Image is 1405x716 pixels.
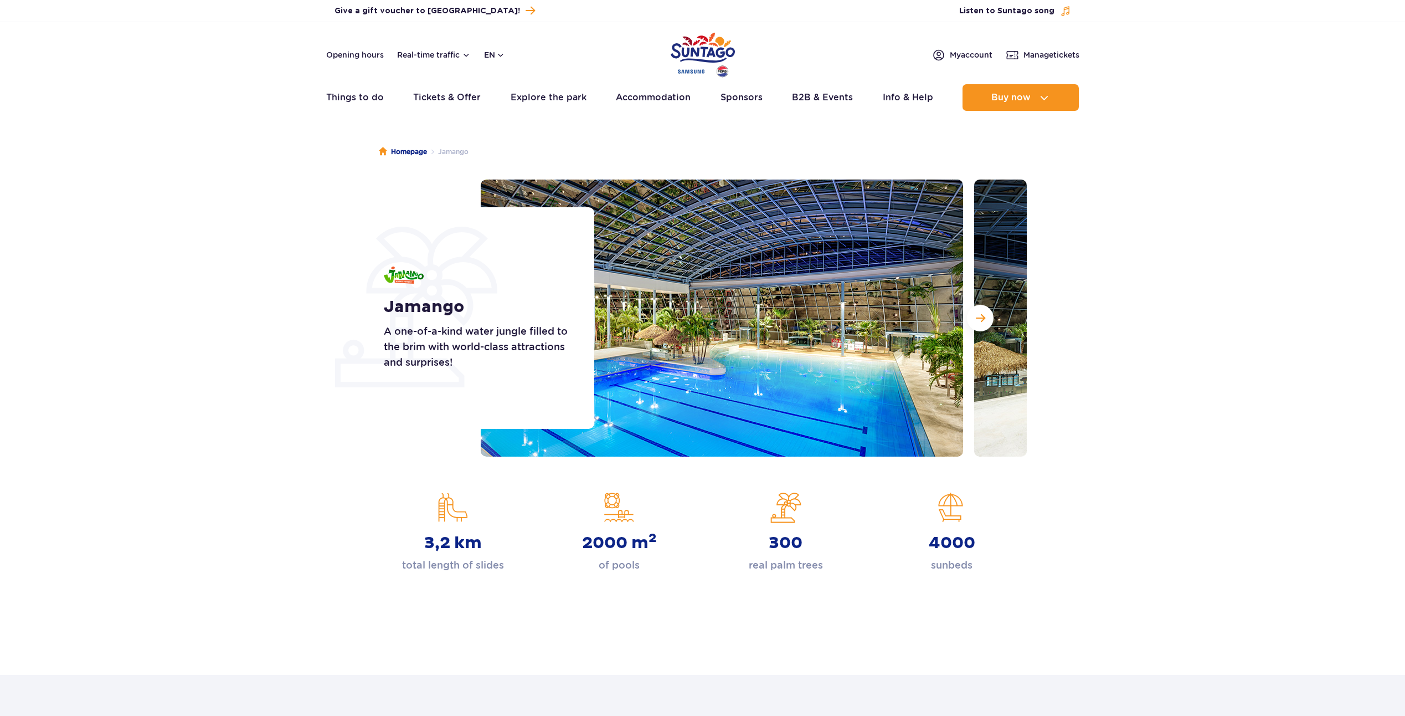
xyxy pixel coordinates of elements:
[950,49,992,60] span: My account
[967,305,994,331] button: Next slide
[397,50,471,59] button: Real-time traffic
[424,533,482,553] strong: 3,2 km
[932,48,992,62] a: Myaccount
[334,6,520,17] span: Give a gift voucher to [GEOGRAPHIC_DATA]!
[931,558,972,573] p: sunbeds
[484,49,505,60] button: en
[384,267,424,284] img: Jamango
[582,533,657,553] strong: 2000 m
[720,84,763,111] a: Sponsors
[963,84,1079,111] button: Buy now
[991,93,1031,103] span: Buy now
[427,146,469,157] li: Jamango
[379,146,427,157] a: Homepage
[384,324,569,370] p: A one-of-a-kind water jungle filled to the brim with world-class attractions and surprises!
[792,84,853,111] a: B2B & Events
[929,533,975,553] strong: 4000
[649,530,657,546] sup: 2
[883,84,933,111] a: Info & Help
[599,558,640,573] p: of pools
[1023,49,1079,60] span: Manage tickets
[413,84,481,111] a: Tickets & Offer
[511,84,586,111] a: Explore the park
[749,558,823,573] p: real palm trees
[326,84,384,111] a: Things to do
[769,533,802,553] strong: 300
[959,6,1054,17] span: Listen to Suntago song
[384,297,569,317] h1: Jamango
[959,6,1071,17] button: Listen to Suntago song
[616,84,691,111] a: Accommodation
[1006,48,1079,62] a: Managetickets
[334,3,535,18] a: Give a gift voucher to [GEOGRAPHIC_DATA]!
[326,49,384,60] a: Opening hours
[671,28,735,79] a: Park of Poland
[402,558,504,573] p: total length of slides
